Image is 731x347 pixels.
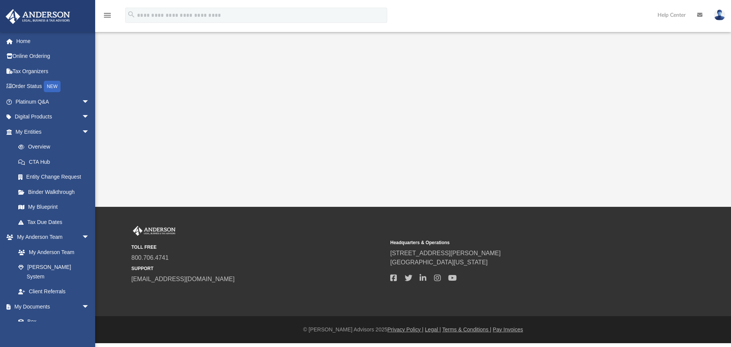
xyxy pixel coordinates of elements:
a: [EMAIL_ADDRESS][DOMAIN_NAME] [131,276,235,282]
a: Binder Walkthrough [11,184,101,200]
i: search [127,10,136,19]
small: TOLL FREE [131,244,385,251]
small: Headquarters & Operations [390,239,644,246]
i: menu [103,11,112,20]
a: My Anderson Team [11,245,93,260]
div: NEW [44,81,61,92]
small: SUPPORT [131,265,385,272]
a: [STREET_ADDRESS][PERSON_NAME] [390,250,501,256]
a: Home [5,34,101,49]
a: Digital Productsarrow_drop_down [5,109,101,125]
a: My Blueprint [11,200,97,215]
a: 800.706.4741 [131,254,169,261]
a: CTA Hub [11,154,101,170]
a: Privacy Policy | [388,326,424,333]
span: arrow_drop_down [82,299,97,315]
img: User Pic [714,10,725,21]
span: arrow_drop_down [82,109,97,125]
img: Anderson Advisors Platinum Portal [3,9,72,24]
a: Tax Organizers [5,64,101,79]
span: arrow_drop_down [82,124,97,140]
a: Pay Invoices [493,326,523,333]
a: menu [103,14,112,20]
a: Legal | [425,326,441,333]
a: Online Ordering [5,49,101,64]
a: Overview [11,139,101,155]
img: Anderson Advisors Platinum Portal [131,226,177,236]
a: [PERSON_NAME] System [11,260,97,284]
div: © [PERSON_NAME] Advisors 2025 [95,326,731,334]
a: Order StatusNEW [5,79,101,94]
a: Platinum Q&Aarrow_drop_down [5,94,101,109]
a: Client Referrals [11,284,97,299]
span: arrow_drop_down [82,94,97,110]
a: My Entitiesarrow_drop_down [5,124,101,139]
a: Tax Due Dates [11,214,101,230]
a: [GEOGRAPHIC_DATA][US_STATE] [390,259,488,265]
a: Terms & Conditions | [442,326,492,333]
a: Box [11,314,93,329]
a: My Documentsarrow_drop_down [5,299,97,314]
a: Entity Change Request [11,170,101,185]
span: arrow_drop_down [82,230,97,245]
a: My Anderson Teamarrow_drop_down [5,230,97,245]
